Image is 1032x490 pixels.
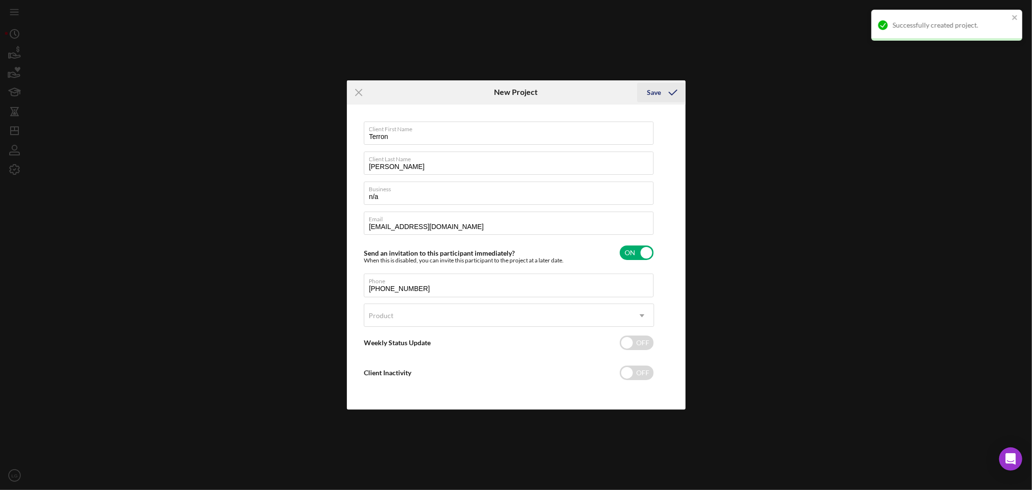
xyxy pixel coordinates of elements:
div: Open Intercom Messenger [999,447,1022,471]
label: Client Inactivity [364,368,412,377]
div: Product [369,312,394,320]
div: Save [647,83,661,102]
label: Client Last Name [369,152,654,163]
label: Weekly Status Update [364,338,431,347]
div: Successfully created project. [893,21,1009,29]
div: When this is disabled, you can invite this participant to the project at a later date. [364,257,564,264]
label: Send an invitation to this participant immediately? [364,249,515,257]
label: Phone [369,274,654,285]
label: Email [369,212,654,223]
label: Client First Name [369,122,654,133]
h6: New Project [494,88,538,96]
button: Save [637,83,685,102]
button: close [1012,14,1018,23]
label: Business [369,182,654,193]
